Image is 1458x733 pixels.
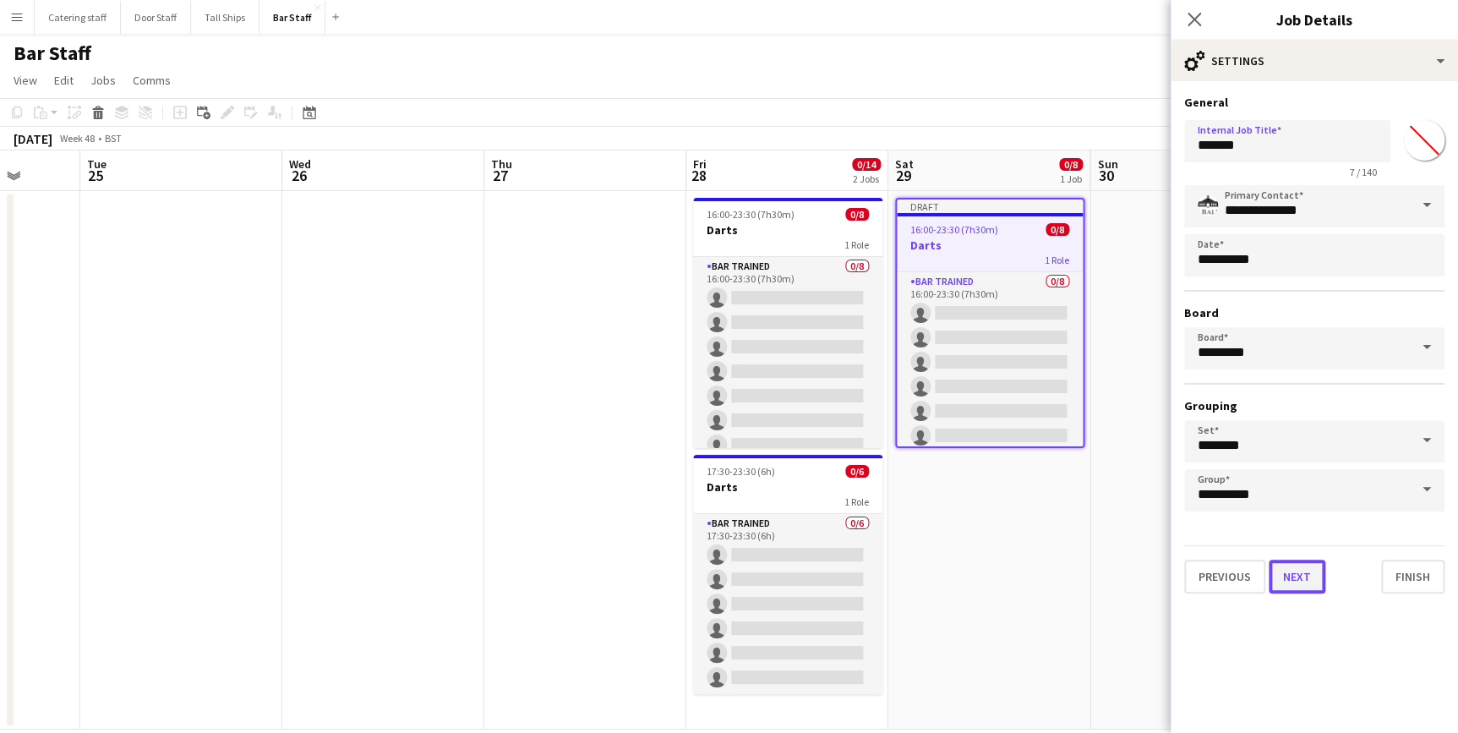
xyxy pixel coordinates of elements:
[54,73,74,88] span: Edit
[844,495,869,508] span: 1 Role
[693,455,882,694] app-job-card: 17:30-23:30 (6h)0/6Darts1 RoleBar trained0/617:30-23:30 (6h)
[1045,254,1069,266] span: 1 Role
[84,69,123,91] a: Jobs
[491,156,512,172] span: Thu
[126,69,177,91] a: Comms
[1336,166,1390,178] span: 7 / 140
[85,166,106,185] span: 25
[259,1,325,34] button: Bar Staff
[691,166,707,185] span: 28
[693,222,882,238] h3: Darts
[133,73,171,88] span: Comms
[693,479,882,495] h3: Darts
[895,198,1084,448] app-job-card: Draft16:00-23:30 (7h30m)0/8Darts1 RoleBar trained0/816:00-23:30 (7h30m)
[287,166,311,185] span: 26
[910,223,998,236] span: 16:00-23:30 (7h30m)
[707,208,795,221] span: 16:00-23:30 (7h30m)
[1269,560,1325,594] button: Next
[7,69,44,91] a: View
[105,132,122,145] div: BST
[693,514,882,694] app-card-role: Bar trained0/617:30-23:30 (6h)
[707,465,775,478] span: 17:30-23:30 (6h)
[1095,166,1117,185] span: 30
[90,73,116,88] span: Jobs
[489,166,512,185] span: 27
[1060,172,1082,185] div: 1 Job
[1381,560,1444,594] button: Finish
[1184,305,1444,320] h3: Board
[121,1,191,34] button: Door Staff
[14,41,91,66] h1: Bar Staff
[87,156,106,172] span: Tue
[852,158,881,171] span: 0/14
[844,238,869,251] span: 1 Role
[893,166,914,185] span: 29
[289,156,311,172] span: Wed
[1184,398,1444,413] h3: Grouping
[1184,560,1265,594] button: Previous
[897,238,1083,253] h3: Darts
[693,198,882,448] app-job-card: 16:00-23:30 (7h30m)0/8Darts1 RoleBar trained0/816:00-23:30 (7h30m)
[14,73,37,88] span: View
[14,130,52,147] div: [DATE]
[693,156,707,172] span: Fri
[895,156,914,172] span: Sat
[191,1,259,34] button: Tall Ships
[897,200,1083,213] div: Draft
[897,272,1083,501] app-card-role: Bar trained0/816:00-23:30 (7h30m)
[35,1,121,34] button: Catering staff
[1059,158,1083,171] span: 0/8
[1171,41,1458,81] div: Settings
[693,257,882,486] app-card-role: Bar trained0/816:00-23:30 (7h30m)
[1046,223,1069,236] span: 0/8
[845,465,869,478] span: 0/6
[56,132,98,145] span: Week 48
[1171,8,1458,30] h3: Job Details
[845,208,869,221] span: 0/8
[853,172,880,185] div: 2 Jobs
[47,69,80,91] a: Edit
[1184,95,1444,110] h3: General
[1097,156,1117,172] span: Sun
